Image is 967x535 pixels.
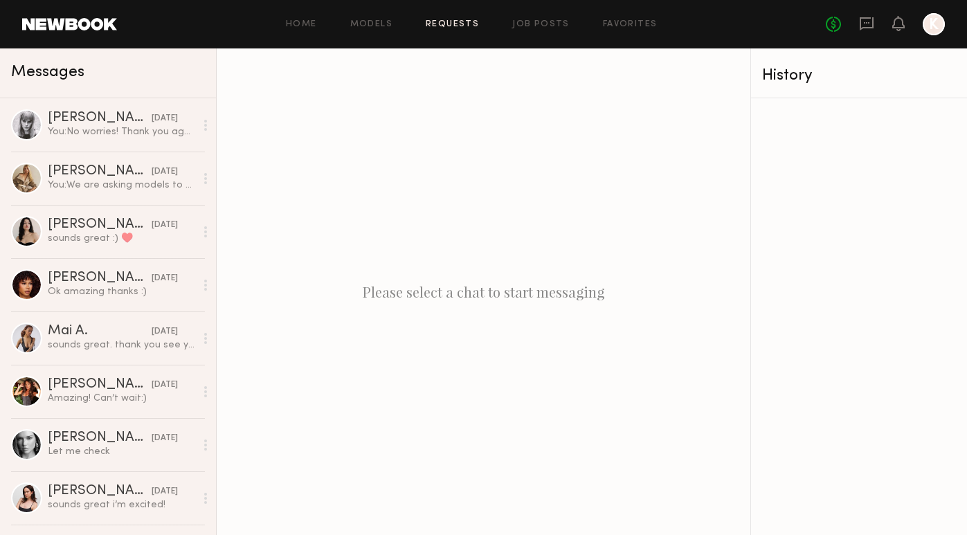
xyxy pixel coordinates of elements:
a: Job Posts [512,20,570,29]
div: [DATE] [152,165,178,179]
div: [DATE] [152,272,178,285]
div: [PERSON_NAME] [48,218,152,232]
div: Let me check [48,445,195,458]
div: [PERSON_NAME] [48,271,152,285]
span: Messages [11,64,84,80]
div: Amazing! Can’t wait:) [48,392,195,405]
div: sounds great :) ♥️ [48,232,195,245]
div: [PERSON_NAME] [48,111,152,125]
div: [DATE] [152,432,178,445]
div: [DATE] [152,485,178,498]
div: Ok amazing thanks :) [48,285,195,298]
div: sounds great i’m excited! [48,498,195,511]
div: Mai A. [48,325,152,338]
div: Please select a chat to start messaging [217,48,750,535]
div: [DATE] [152,219,178,232]
div: [PERSON_NAME] [48,484,152,498]
div: [PERSON_NAME] [48,165,152,179]
div: [PERSON_NAME] [48,431,152,445]
a: Models [350,20,392,29]
div: [PERSON_NAME] [48,378,152,392]
div: History [762,68,956,84]
div: You: We are asking models to come in their own personal style avoiding any large logos. Hair and ... [48,179,195,192]
a: K [923,13,945,35]
div: [DATE] [152,325,178,338]
div: You: No worries! Thank you again! [48,125,195,138]
div: [DATE] [152,112,178,125]
div: [DATE] [152,379,178,392]
div: sounds great. thank you see you then [48,338,195,352]
a: Home [286,20,317,29]
a: Favorites [603,20,658,29]
a: Requests [426,20,479,29]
